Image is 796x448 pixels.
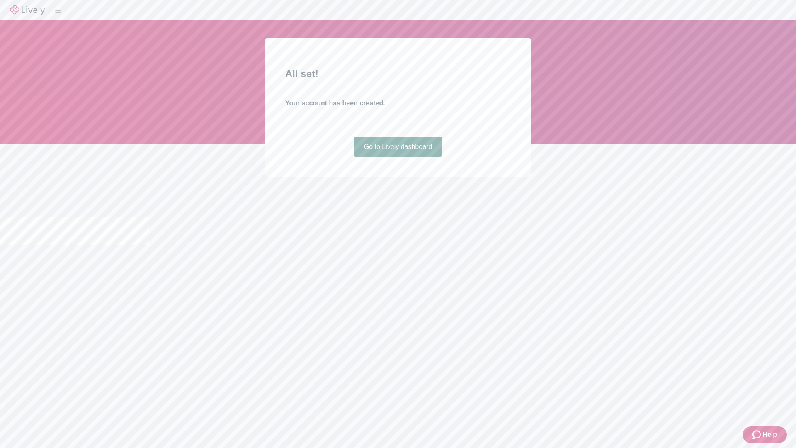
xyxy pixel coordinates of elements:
[762,430,777,440] span: Help
[10,5,45,15] img: Lively
[752,430,762,440] svg: Zendesk support icon
[285,98,511,108] h4: Your account has been created.
[354,137,442,157] a: Go to Lively dashboard
[743,426,787,443] button: Zendesk support iconHelp
[55,10,61,13] button: Log out
[285,66,511,81] h2: All set!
